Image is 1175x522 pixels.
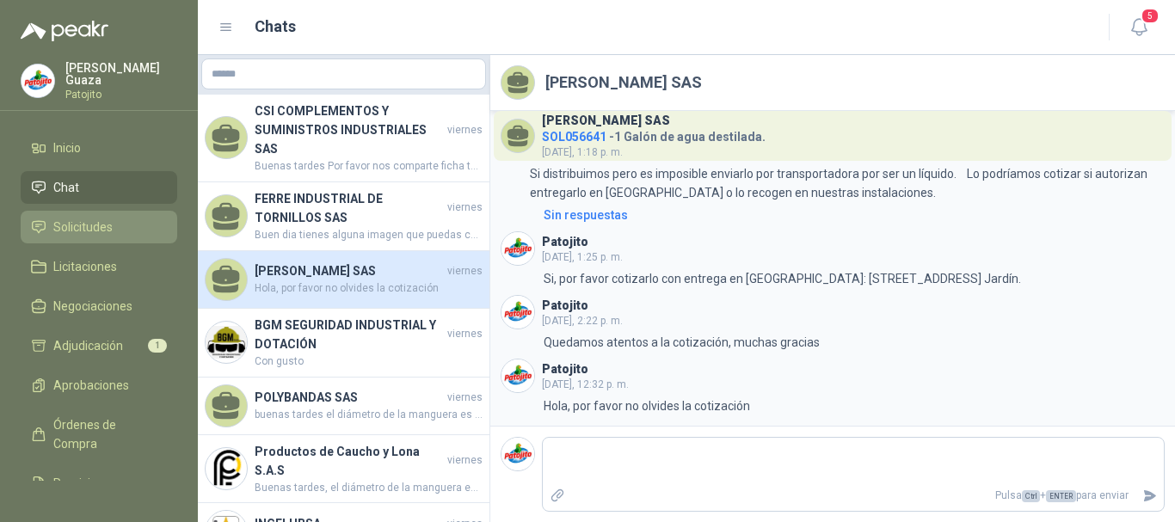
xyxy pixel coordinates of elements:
[542,126,766,142] h4: - 1 Galón de agua destilada.
[21,211,177,243] a: Solicitudes
[572,481,1136,511] p: Pulsa + para enviar
[255,280,483,297] span: Hola, por favor no olvides la cotización
[198,251,489,309] a: [PERSON_NAME] SASviernesHola, por favor no olvides la cotización
[255,189,444,227] h4: FERRE INDUSTRIAL DE TORNILLOS SAS
[255,227,483,243] span: Buen dia tienes alguna imagen que puedas compartirme por favor
[1123,12,1154,43] button: 5
[540,206,1165,224] a: Sin respuestas
[447,200,483,216] span: viernes
[255,353,483,370] span: Con gusto
[542,237,588,247] h3: Patojito
[53,297,132,316] span: Negociaciones
[255,388,444,407] h4: POLYBANDAS SAS
[447,326,483,342] span: viernes
[544,396,750,415] p: Hola, por favor no olvides la cotización
[206,448,247,489] img: Company Logo
[65,62,177,86] p: [PERSON_NAME] Guaza
[542,251,623,263] span: [DATE], 1:25 p. m.
[198,182,489,251] a: FERRE INDUSTRIAL DE TORNILLOS SASviernesBuen dia tienes alguna imagen que puedas compartirme por ...
[53,218,113,236] span: Solicitudes
[255,158,483,175] span: Buenas tardes Por favor nos comparte ficha técnica
[21,467,177,500] a: Remisiones
[1046,490,1076,502] span: ENTER
[22,64,54,97] img: Company Logo
[198,378,489,435] a: POLYBANDAS SASviernesbuenas tardes el diámetro de la manguera es de 8", agradezco por favor [PERS...
[447,263,483,279] span: viernes
[21,329,177,362] a: Adjudicación1
[65,89,177,100] p: Patojito
[255,316,444,353] h4: BGM SEGURIDAD INDUSTRIAL Y DOTACIÓN
[255,407,483,423] span: buenas tardes el diámetro de la manguera es de 8", agradezco por favor [PERSON_NAME] y enviar la ...
[198,435,489,504] a: Company LogoProductos de Caucho y Lona S.A.SviernesBuenas tardes, el diámetro de la manguera es d...
[21,250,177,283] a: Licitaciones
[198,309,489,378] a: Company LogoBGM SEGURIDAD INDUSTRIAL Y DOTACIÓNviernesCon gusto
[53,257,117,276] span: Licitaciones
[206,322,247,363] img: Company Logo
[543,481,572,511] label: Adjuntar archivos
[544,333,820,352] p: Quedamos atentos a la cotización, muchas gracias
[530,164,1165,202] p: Si distribuimos pero es imposible enviarlo por transportadora por ser un líquido. Lo podríamos co...
[544,206,628,224] div: Sin respuestas
[21,171,177,204] a: Chat
[1135,481,1164,511] button: Enviar
[447,452,483,469] span: viernes
[255,101,444,158] h4: CSI COMPLEMENTOS Y SUMINISTROS INDUSTRIALES SAS
[501,232,534,265] img: Company Logo
[198,95,489,182] a: CSI COMPLEMENTOS Y SUMINISTROS INDUSTRIALES SASviernesBuenas tardes Por favor nos comparte ficha ...
[53,138,81,157] span: Inicio
[255,442,444,480] h4: Productos de Caucho y Lona S.A.S
[255,15,296,39] h1: Chats
[447,390,483,406] span: viernes
[255,480,483,496] span: Buenas tardes, el diámetro de la manguera es de 8 pulgadas, quedo atenta, agradezco anexar la fic...
[542,301,588,310] h3: Patojito
[53,178,79,197] span: Chat
[542,116,670,126] h3: [PERSON_NAME] SAS
[53,415,161,453] span: Órdenes de Compra
[21,369,177,402] a: Aprobaciones
[545,71,702,95] h2: [PERSON_NAME] SAS
[501,438,534,470] img: Company Logo
[542,365,588,374] h3: Patojito
[447,122,483,138] span: viernes
[21,132,177,164] a: Inicio
[501,296,534,329] img: Company Logo
[1141,8,1160,24] span: 5
[53,376,129,395] span: Aprobaciones
[21,290,177,322] a: Negociaciones
[148,339,167,353] span: 1
[1022,490,1040,502] span: Ctrl
[542,146,623,158] span: [DATE], 1:18 p. m.
[542,315,623,327] span: [DATE], 2:22 p. m.
[21,408,177,460] a: Órdenes de Compra
[53,474,117,493] span: Remisiones
[501,359,534,392] img: Company Logo
[542,130,606,144] span: SOL056641
[53,336,123,355] span: Adjudicación
[544,269,1021,288] p: Si, por favor cotizarlo con entrega en [GEOGRAPHIC_DATA]: [STREET_ADDRESS] Jardín.
[255,261,444,280] h4: [PERSON_NAME] SAS
[542,378,629,390] span: [DATE], 12:32 p. m.
[21,21,108,41] img: Logo peakr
